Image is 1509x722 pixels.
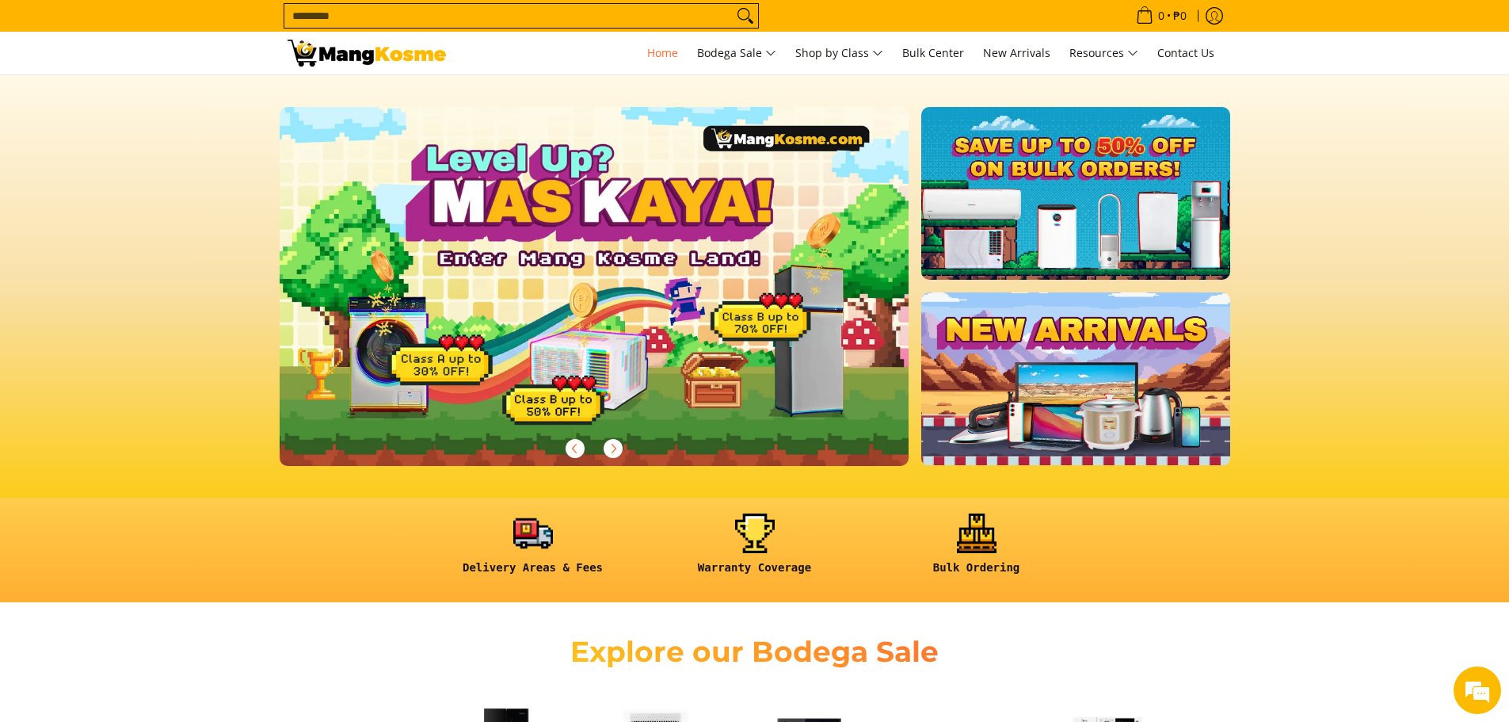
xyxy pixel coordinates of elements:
[894,32,972,74] a: Bulk Center
[82,89,266,109] div: Leave a message
[647,45,678,60] span: Home
[1171,10,1189,21] span: ₱0
[1061,32,1146,74] a: Resources
[525,634,985,670] h2: Explore our Bodega Sale
[639,32,686,74] a: Home
[260,8,298,46] div: Minimize live chat window
[1157,45,1214,60] span: Contact Us
[795,44,883,63] span: Shop by Class
[874,514,1080,587] a: <h6><strong>Bulk Ordering</strong></h6>
[983,45,1050,60] span: New Arrivals
[462,32,1222,74] nav: Main Menu
[689,32,784,74] a: Bodega Sale
[1069,44,1138,63] span: Resources
[33,200,276,360] span: We are offline. Please leave us a message.
[733,4,758,28] button: Search
[232,488,288,510] em: Submit
[1131,7,1191,25] span: •
[430,514,636,587] a: <h6><strong>Delivery Areas & Fees</strong></h6>
[596,431,631,466] button: Next
[558,431,593,466] button: Previous
[787,32,891,74] a: Shop by Class
[1156,10,1167,21] span: 0
[288,40,446,67] img: Mang Kosme: Your Home Appliances Warehouse Sale Partner!
[975,32,1058,74] a: New Arrivals
[697,44,776,63] span: Bodega Sale
[1149,32,1222,74] a: Contact Us
[8,433,302,488] textarea: Type your message and click 'Submit'
[902,45,964,60] span: Bulk Center
[652,514,858,587] a: <h6><strong>Warranty Coverage</strong></h6>
[280,107,960,491] a: More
